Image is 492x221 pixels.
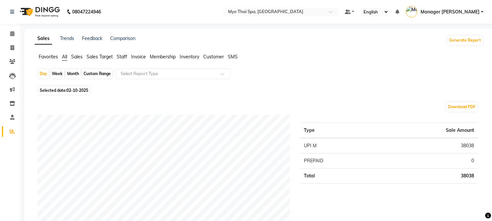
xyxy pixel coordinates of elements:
[117,54,127,60] span: Staff
[180,54,199,60] span: Inventory
[377,138,478,153] td: 38038
[66,69,81,78] div: Month
[72,3,101,21] b: 08047224946
[35,33,52,45] a: Sales
[62,54,67,60] span: All
[67,88,88,93] span: 02-10-2025
[60,35,74,41] a: Trends
[446,102,477,111] button: Download PDF
[203,54,224,60] span: Customer
[421,9,480,15] span: Manager [PERSON_NAME]
[406,6,417,17] img: Manager Yesha
[38,86,90,94] span: Selected date:
[377,123,478,138] th: Sale Amount
[150,54,176,60] span: Membership
[300,169,377,184] td: Total
[39,54,58,60] span: Favorites
[82,35,102,41] a: Feedback
[131,54,146,60] span: Invoice
[17,3,62,21] img: logo
[300,138,377,153] td: UPI M
[87,54,113,60] span: Sales Target
[82,69,112,78] div: Custom Range
[228,54,238,60] span: SMS
[300,123,377,138] th: Type
[38,69,49,78] div: Day
[447,36,482,45] button: Generate Report
[50,69,64,78] div: Week
[71,54,83,60] span: Sales
[110,35,135,41] a: Comparison
[377,153,478,169] td: 0
[300,153,377,169] td: PREPAID
[377,169,478,184] td: 38038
